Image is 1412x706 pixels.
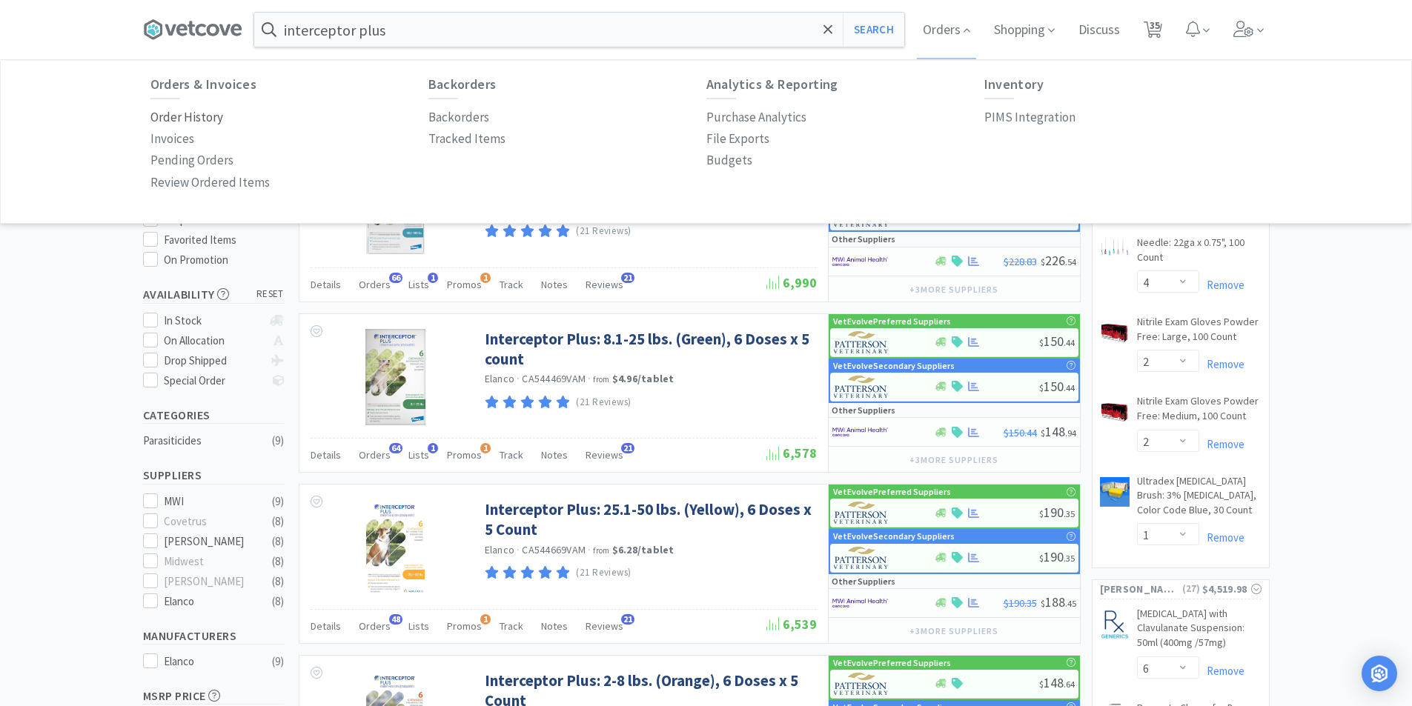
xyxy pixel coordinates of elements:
strong: $6.28 / tablet [612,543,674,556]
img: 09f8dade2ea047cab84c9b32ad945269_216742.png [1100,318,1130,347]
span: $ [1041,598,1045,609]
h6: Backorders [428,77,706,92]
a: Remove [1199,664,1244,678]
span: 188 [1041,593,1076,610]
a: Ultradex [MEDICAL_DATA] Brush: 3% [MEDICAL_DATA], Color Code Blue, 30 Count [1137,474,1262,524]
span: . 35 [1064,508,1075,519]
span: . 44 [1064,337,1075,348]
span: 66 [389,273,402,283]
div: ( 8 ) [272,573,284,590]
p: Invoices [150,129,194,149]
span: Notes [541,619,568,633]
span: · [517,543,520,556]
span: · [588,543,591,556]
span: · [517,372,520,385]
a: Interceptor Plus: 8.1-25 lbs. (Green), 6 Doses x 5 count [485,329,813,370]
a: Interceptor Plus: 25.1-50 lbs. (Yellow), 6 Doses x 5 Count [485,499,813,540]
a: Pending Orders [150,150,233,171]
div: Elanco [164,653,256,670]
span: Track [500,278,523,291]
h6: Orders & Invoices [150,77,428,92]
span: 1 [480,273,491,283]
h5: Categories [143,407,284,424]
a: Purchase Analytics [706,107,806,128]
p: Order History [150,107,223,127]
span: from [593,374,609,384]
span: 6,990 [766,274,817,291]
a: Tracked Items [428,128,506,150]
p: Other Suppliers [832,232,895,246]
div: Drop Shipped [164,352,262,370]
button: Search [843,13,904,47]
span: 228 [1039,207,1075,224]
img: 677aa923853b48f2beec980cfffa6626_145486.jpeg [366,499,424,596]
div: ( 8 ) [272,533,284,550]
span: . 35 [1064,553,1075,564]
a: Backorders [428,107,489,128]
span: 150 [1039,333,1075,350]
span: Promos [447,619,482,633]
span: 148 [1041,423,1076,440]
img: 89bb8275b5c84e9980aee8087bcadc1b_503039.jpeg [365,329,425,425]
h5: MSRP Price [143,687,284,705]
a: Remove [1199,278,1244,292]
a: File Exports [706,128,769,150]
span: $ [1041,256,1045,267]
span: $ [1039,553,1044,564]
span: Lists [408,278,429,291]
a: Budgets [706,150,752,171]
img: f5e969b455434c6296c6d81ef179fa71_3.png [834,547,889,569]
img: f5e969b455434c6296c6d81ef179fa71_3.png [834,376,889,398]
span: · [588,372,591,385]
p: (21 Reviews) [576,224,632,239]
span: $ [1041,427,1045,439]
p: (21 Reviews) [576,565,632,581]
p: VetEvolve Secondary Suppliers [833,359,955,373]
p: Tracked Items [428,129,506,149]
button: +3more suppliers [902,621,1005,642]
img: f5e969b455434c6296c6d81ef179fa71_3.png [834,502,889,524]
div: ( 9 ) [272,493,284,510]
div: [PERSON_NAME] [164,533,256,550]
a: PIMS Integration [984,107,1075,128]
span: 1 [480,443,491,453]
span: . 54 [1065,256,1076,267]
input: Search by item, sku, manufacturer, ingredient, size... [254,13,904,47]
img: f5e969b455434c6296c6d81ef179fa71_3.png [834,331,889,353]
span: CA544469VAM [522,372,586,385]
span: . 94 [1065,427,1076,439]
div: ( 8 ) [272,513,284,530]
span: $190.35 [1004,596,1037,610]
a: Review Ordered Items [150,172,270,193]
h5: Availability [143,286,284,303]
span: 21 [621,273,634,283]
img: f6b2451649754179b5b4e0c70c3f7cb0_2.png [832,421,888,443]
p: Pending Orders [150,150,233,170]
span: Details [311,278,341,291]
span: Details [311,619,341,633]
span: [PERSON_NAME] [1100,581,1181,597]
button: +3more suppliers [902,450,1005,470]
p: PIMS Integration [984,107,1075,127]
span: 226 [1041,252,1076,269]
div: ( 8 ) [272,593,284,610]
span: Orders [359,448,391,462]
p: (21 Reviews) [576,395,632,410]
a: Elanco [485,372,515,385]
div: ( 9 ) [272,653,284,670]
span: 190 [1039,504,1075,521]
span: $150.44 [1004,426,1037,439]
span: 150 [1039,378,1075,395]
p: Budgets [706,150,752,170]
div: [PERSON_NAME] [164,573,256,590]
span: $ [1039,337,1044,348]
span: Lists [408,448,429,462]
p: File Exports [706,129,769,149]
img: 0ddd4809618a4873918de499cf63da67_216744.png [1100,397,1130,427]
a: Elanco [485,543,515,556]
span: $ [1039,679,1044,690]
a: Nitrile Exam Gloves Powder Free: Medium, 100 Count [1137,394,1262,429]
span: . 45 [1065,598,1076,609]
div: In Stock [164,312,262,330]
span: 148 [1039,674,1075,691]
